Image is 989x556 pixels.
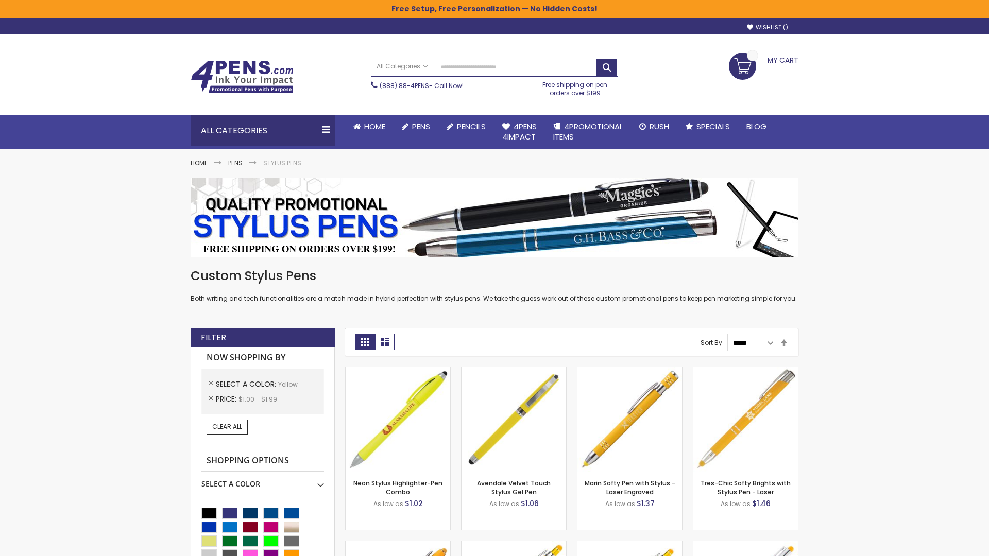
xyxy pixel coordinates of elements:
[677,115,738,138] a: Specials
[462,367,566,472] img: Avendale Velvet Touch Stylus Gel Pen-Yellow
[216,379,278,389] span: Select A Color
[353,479,442,496] a: Neon Stylus Highlighter-Pen Combo
[201,450,324,472] strong: Shopping Options
[377,62,428,71] span: All Categories
[489,499,519,508] span: As low as
[502,121,537,142] span: 4Pens 4impact
[238,395,277,404] span: $1.00 - $1.99
[191,268,798,303] div: Both writing and tech functionalities are a match made in hybrid perfection with stylus pens. We ...
[394,115,438,138] a: Pens
[371,58,433,75] a: All Categories
[346,541,450,549] a: Ellipse Softy Brights with Stylus Pen - Laser-Yellow
[545,115,631,149] a: 4PROMOTIONALITEMS
[191,178,798,257] img: Stylus Pens
[191,60,294,93] img: 4Pens Custom Pens and Promotional Products
[738,115,775,138] a: Blog
[650,121,669,132] span: Rush
[380,81,464,90] span: - Call Now!
[345,115,394,138] a: Home
[701,338,722,347] label: Sort By
[191,115,335,146] div: All Categories
[521,498,539,509] span: $1.06
[494,115,545,149] a: 4Pens4impact
[216,394,238,404] span: Price
[228,159,243,167] a: Pens
[207,420,248,434] a: Clear All
[577,541,682,549] a: Phoenix Softy Brights Gel with Stylus Pen - Laser-Yellow
[693,367,798,472] img: Tres-Chic Softy Brights with Stylus Pen - Laser-Yellow
[696,121,730,132] span: Specials
[721,499,751,508] span: As low as
[747,24,788,31] a: Wishlist
[577,367,682,375] a: Marin Softy Pen with Stylus - Laser Engraved-Yellow
[477,479,551,496] a: Avendale Velvet Touch Stylus Gel Pen
[364,121,385,132] span: Home
[346,367,450,375] a: Neon Stylus Highlighter-Pen Combo-Yellow
[346,367,450,472] img: Neon Stylus Highlighter-Pen Combo-Yellow
[438,115,494,138] a: Pencils
[355,334,375,350] strong: Grid
[637,498,655,509] span: $1.37
[462,367,566,375] a: Avendale Velvet Touch Stylus Gel Pen-Yellow
[412,121,430,132] span: Pens
[373,499,403,508] span: As low as
[191,159,208,167] a: Home
[585,479,675,496] a: Marin Softy Pen with Stylus - Laser Engraved
[577,367,682,472] img: Marin Softy Pen with Stylus - Laser Engraved-Yellow
[212,422,242,431] span: Clear All
[693,367,798,375] a: Tres-Chic Softy Brights with Stylus Pen - Laser-Yellow
[201,472,324,489] div: Select A Color
[405,498,423,509] span: $1.02
[693,541,798,549] a: Tres-Chic Softy with Stylus Top Pen - ColorJet-Yellow
[191,268,798,284] h1: Custom Stylus Pens
[201,347,324,369] strong: Now Shopping by
[532,77,619,97] div: Free shipping on pen orders over $199
[380,81,429,90] a: (888) 88-4PENS
[462,541,566,549] a: Phoenix Softy Brights with Stylus Pen - Laser-Yellow
[746,121,766,132] span: Blog
[752,498,771,509] span: $1.46
[263,159,301,167] strong: Stylus Pens
[553,121,623,142] span: 4PROMOTIONAL ITEMS
[631,115,677,138] a: Rush
[457,121,486,132] span: Pencils
[605,499,635,508] span: As low as
[278,380,298,389] span: Yellow
[701,479,791,496] a: Tres-Chic Softy Brights with Stylus Pen - Laser
[201,332,226,343] strong: Filter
